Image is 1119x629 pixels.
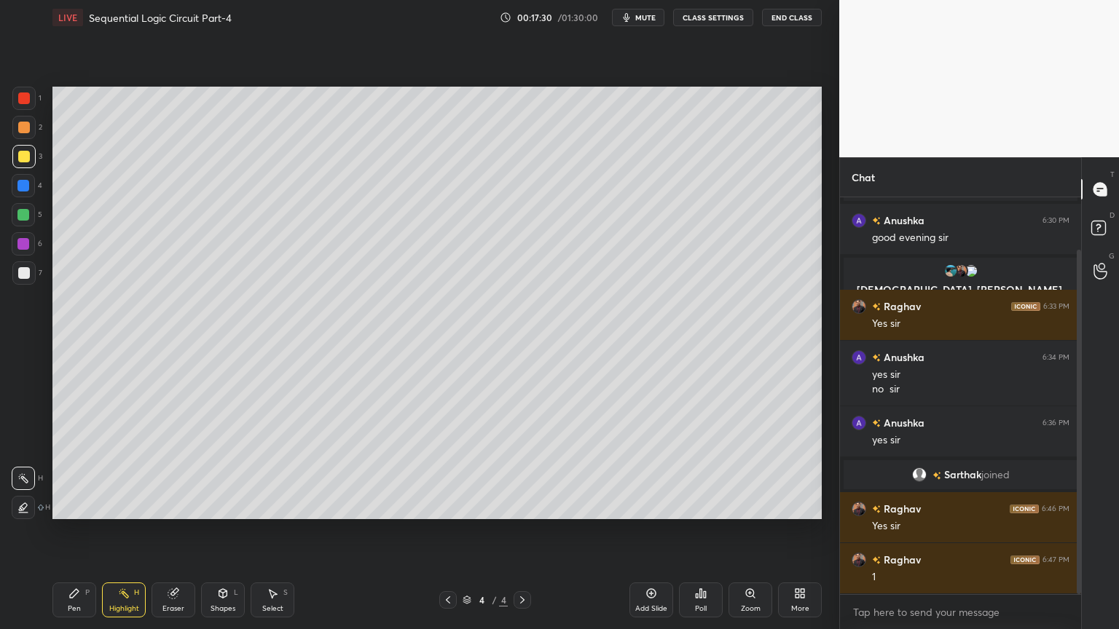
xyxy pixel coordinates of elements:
[762,9,822,26] button: End Class
[872,368,1069,382] div: yes sir
[492,596,496,604] div: /
[1043,555,1069,564] div: 6:47 PM
[872,519,1069,534] div: Yes sir
[474,596,489,604] div: 4
[12,174,42,197] div: 4
[1043,353,1069,362] div: 6:34 PM
[872,570,1069,585] div: 1
[12,87,42,110] div: 1
[852,299,866,314] img: c4b11ed5d7064d73a9c84b726a4414f2.jpg
[1042,505,1069,513] div: 6:46 PM
[881,349,924,365] h6: Anushka
[981,469,1010,480] span: joined
[852,553,866,567] img: c4b11ed5d7064d73a9c84b726a4414f2.jpg
[635,605,667,612] div: Add Slide
[881,213,924,228] h6: Anushka
[852,416,866,430] img: 3
[211,605,235,612] div: Shapes
[1043,216,1069,225] div: 6:30 PM
[1110,210,1115,221] p: D
[68,605,81,612] div: Pen
[852,502,866,516] img: c4b11ed5d7064d73a9c84b726a4414f2.jpg
[872,303,881,311] img: no-rating-badge.077c3623.svg
[872,217,881,225] img: no-rating-badge.077c3623.svg
[38,475,43,482] p: H
[872,505,881,513] img: no-rating-badge.077c3623.svg
[791,605,809,612] div: More
[134,589,139,596] div: H
[943,264,958,278] img: 149d9c1733b340dab8ddfff9238e5eb4.47529909_3
[45,504,50,511] p: H
[612,9,664,26] button: mute
[932,472,941,480] img: no-rating-badge.077c3623.svg
[944,469,981,480] span: Sarthak
[872,231,1069,245] div: good evening sir
[741,605,761,612] div: Zoom
[872,556,881,564] img: no-rating-badge.077c3623.svg
[954,264,968,278] img: c4b11ed5d7064d73a9c84b726a4414f2.jpg
[881,501,921,516] h6: Raghav
[881,415,924,430] h6: Anushka
[1043,419,1069,427] div: 6:36 PM
[912,467,927,482] img: default.png
[852,350,866,365] img: 3
[12,203,42,226] div: 5
[964,264,978,278] img: 3
[1043,302,1069,311] div: 6:33 PM
[695,605,707,612] div: Poll
[52,9,83,26] div: LIVE
[234,589,238,596] div: L
[1110,169,1115,180] p: T
[12,232,42,256] div: 6
[872,419,881,427] img: no-rating-badge.077c3623.svg
[872,317,1069,331] div: Yes sir
[852,213,866,228] img: 3
[872,433,1069,448] div: yes sir
[38,505,44,510] img: shiftIcon.72a6c929.svg
[499,593,508,606] div: 4
[881,298,921,314] h6: Raghav
[872,354,881,362] img: no-rating-badge.077c3623.svg
[852,284,1069,307] p: [DEMOGRAPHIC_DATA], [PERSON_NAME], Venu
[881,552,921,567] h6: Raghav
[1010,505,1039,513] img: iconic-dark.1390631f.png
[1109,250,1115,261] p: G
[162,605,184,612] div: Eraser
[1010,555,1040,564] img: iconic-dark.1390631f.png
[12,145,42,168] div: 3
[12,261,42,285] div: 7
[840,197,1081,594] div: grid
[1011,302,1040,311] img: iconic-dark.1390631f.png
[89,11,232,25] h4: Sequential Logic Circuit Part-4
[109,605,139,612] div: Highlight
[635,12,656,23] span: mute
[840,158,887,197] p: Chat
[12,116,42,139] div: 2
[262,605,283,612] div: Select
[673,9,753,26] button: CLASS SETTINGS
[283,589,288,596] div: S
[872,382,1069,397] div: no sir
[85,589,90,596] div: P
